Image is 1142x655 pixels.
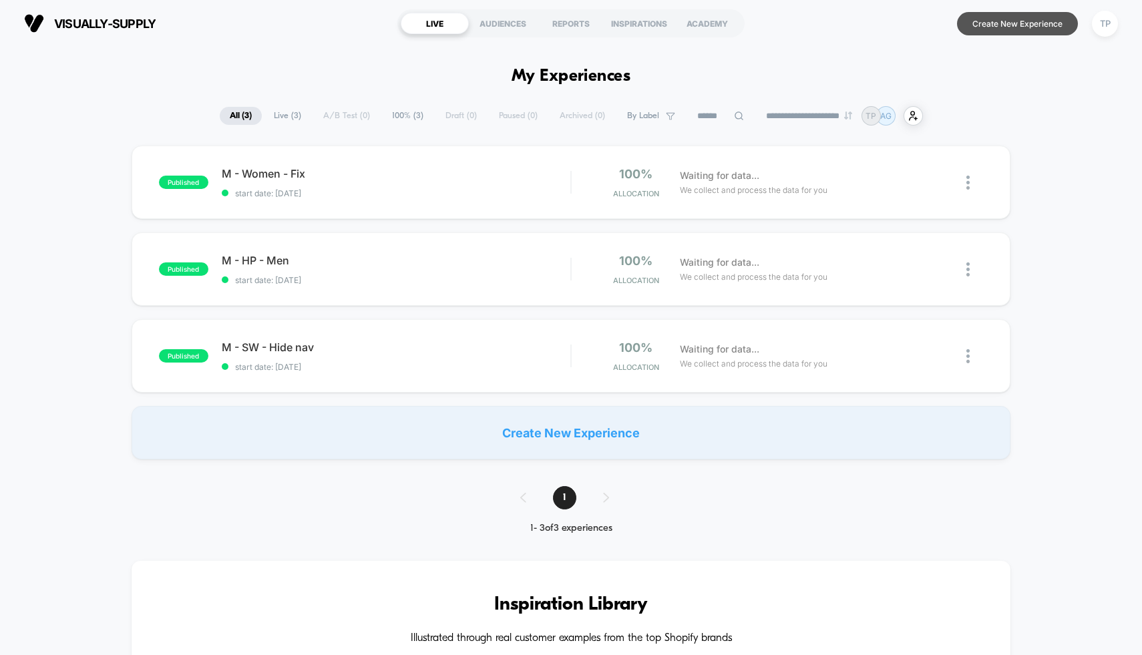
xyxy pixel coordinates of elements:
[627,111,659,121] span: By Label
[512,67,631,86] h1: My Experiences
[24,13,44,33] img: Visually logo
[619,341,652,355] span: 100%
[425,303,460,318] div: Duration
[673,13,741,34] div: ACADEMY
[392,303,423,318] div: Current time
[159,176,208,189] span: published
[613,276,659,285] span: Allocation
[619,254,652,268] span: 100%
[132,406,1011,459] div: Create New Experience
[1092,11,1118,37] div: TP
[382,107,433,125] span: 100% ( 3 )
[222,275,571,285] span: start date: [DATE]
[172,594,971,616] h3: Inspiration Library
[966,262,970,276] img: close
[680,255,759,270] span: Waiting for data...
[680,168,759,183] span: Waiting for data...
[1088,10,1122,37] button: TP
[957,12,1078,35] button: Create New Experience
[222,188,571,198] span: start date: [DATE]
[20,13,160,34] button: visually-supply
[680,270,827,283] span: We collect and process the data for you
[275,148,307,180] button: Play, NEW DEMO 2025-VEED.mp4
[605,13,673,34] div: INSPIRATIONS
[680,184,827,196] span: We collect and process the data for you
[222,254,571,267] span: M - HP - Men
[401,13,469,34] div: LIVE
[54,17,156,31] span: visually-supply
[553,486,576,509] span: 1
[680,342,759,357] span: Waiting for data...
[10,282,575,294] input: Seek
[507,523,636,534] div: 1 - 3 of 3 experiences
[486,304,526,317] input: Volume
[880,111,892,121] p: AG
[7,300,28,321] button: Play, NEW DEMO 2025-VEED.mp4
[537,13,605,34] div: REPORTS
[172,632,971,645] h4: Illustrated through real customer examples from the top Shopify brands
[222,362,571,372] span: start date: [DATE]
[264,107,311,125] span: Live ( 3 )
[469,13,537,34] div: AUDIENCES
[966,176,970,190] img: close
[222,167,571,180] span: M - Women - Fix
[222,341,571,354] span: M - SW - Hide nav
[844,112,852,120] img: end
[613,189,659,198] span: Allocation
[613,363,659,372] span: Allocation
[966,349,970,363] img: close
[220,107,262,125] span: All ( 3 )
[159,349,208,363] span: published
[680,357,827,370] span: We collect and process the data for you
[619,167,652,181] span: 100%
[866,111,876,121] p: TP
[159,262,208,276] span: published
